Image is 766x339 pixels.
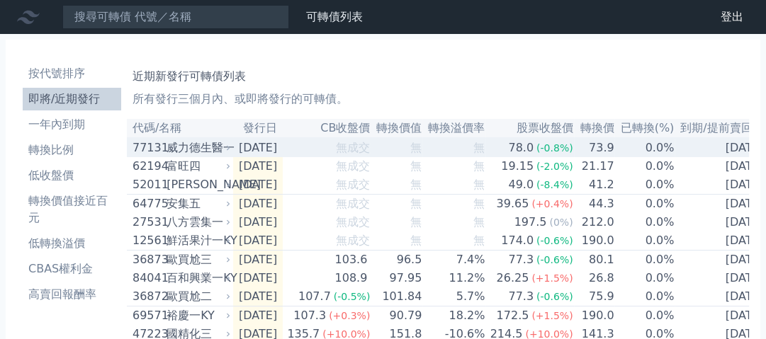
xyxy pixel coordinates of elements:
td: 0.0% [614,195,675,214]
th: 轉換價 [574,119,615,138]
span: 無成交 [336,178,370,191]
span: (-2.0%) [536,161,573,172]
span: 無成交 [336,234,370,247]
li: 轉換價值接近百元 [23,193,121,226]
div: 八方雲集一 [167,214,227,231]
span: 無 [473,234,485,247]
div: 64775 [133,195,163,212]
li: 低收盤價 [23,167,121,184]
a: 可轉債列表 [306,10,363,23]
td: [DATE] [233,195,283,214]
a: 低收盤價 [23,164,121,187]
li: CBAS權利金 [23,260,121,277]
div: 84041 [133,270,163,287]
span: (-0.8%) [536,142,573,154]
span: 無成交 [336,215,370,229]
th: 轉換溢價率 [422,119,485,138]
td: [DATE] [233,269,283,287]
div: 歐買尬二 [167,288,227,305]
a: 按代號排序 [23,62,121,85]
span: 無 [410,197,422,210]
td: [DATE] [233,231,283,251]
td: 190.0 [574,231,615,251]
td: 0.0% [614,138,675,157]
span: 無 [410,159,422,173]
td: 11.2% [422,269,485,287]
span: (+1.5%) [531,310,573,321]
td: 96.5 [371,251,422,270]
td: 101.84 [371,287,422,306]
div: 49.0 [505,176,536,193]
div: 26.25 [493,270,531,287]
a: 即將/近期發行 [23,88,121,110]
div: 77.3 [505,251,536,268]
span: 無 [410,234,422,247]
td: 0.0% [614,231,675,251]
div: 77131 [133,139,163,156]
th: 發行日 [233,119,283,138]
div: 鮮活果汁一KY [167,232,227,249]
td: 0.0% [614,176,675,195]
div: 裕慶一KY [167,307,227,324]
th: 代碼/名稱 [127,119,233,138]
td: 0.0% [614,287,675,306]
td: 0.0% [614,157,675,176]
span: 無 [473,141,485,154]
input: 搜尋可轉債 代號／名稱 [62,5,289,29]
a: 轉換價值接近百元 [23,190,121,229]
div: 69571 [133,307,163,324]
li: 即將/近期發行 [23,91,121,108]
td: [DATE] [233,213,283,231]
div: 19.15 [498,158,536,175]
td: 190.0 [574,306,615,326]
a: CBAS權利金 [23,258,121,280]
td: 80.1 [574,251,615,270]
div: 108.9 [332,270,370,287]
td: 0.0% [614,306,675,326]
div: 107.3 [291,307,329,324]
p: 所有發行三個月內、或即將發行的可轉債。 [133,91,743,108]
div: [PERSON_NAME] [167,176,227,193]
li: 低轉換溢價 [23,235,121,252]
td: 41.2 [574,176,615,195]
td: [DATE] [233,287,283,306]
div: 103.6 [332,251,370,268]
a: 一年內到期 [23,113,121,136]
th: 轉換價值 [371,119,422,138]
td: 18.2% [422,306,485,326]
td: 5.7% [422,287,485,306]
span: (0%) [549,217,573,228]
td: 0.0% [614,269,675,287]
div: 百和興業一KY [167,270,227,287]
td: [DATE] [233,251,283,270]
div: 39.65 [493,195,531,212]
span: 無 [410,215,422,229]
div: 安集五 [167,195,227,212]
div: 威力德生醫一 [167,139,227,156]
td: [DATE] [233,306,283,326]
span: 無 [473,215,485,229]
a: 轉換比例 [23,139,121,161]
span: 無 [473,178,485,191]
span: 無成交 [336,197,370,210]
th: 股票收盤價 [485,119,573,138]
a: 高賣回報酬率 [23,283,121,306]
span: (-0.6%) [536,235,573,246]
div: 12561 [133,232,163,249]
td: [DATE] [233,176,283,195]
span: 無 [410,178,422,191]
span: (+0.4%) [531,198,573,209]
div: 78.0 [505,139,536,156]
span: (-8.4%) [536,179,573,190]
span: 無 [473,197,485,210]
span: 無 [473,159,485,173]
div: 36872 [133,288,163,305]
div: 62194 [133,158,163,175]
span: (-0.5%) [334,291,371,302]
div: 107.7 [295,288,334,305]
td: [DATE] [233,138,283,157]
td: 212.0 [574,213,615,231]
div: 172.5 [493,307,531,324]
div: 52011 [133,176,163,193]
th: CB收盤價 [283,119,371,138]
